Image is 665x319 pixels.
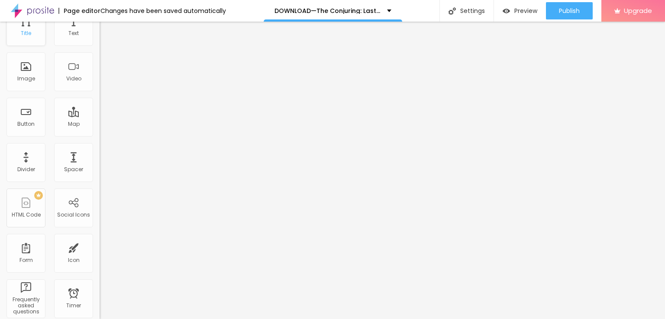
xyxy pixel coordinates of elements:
div: Divider [17,166,35,172]
span: Publish [559,7,580,14]
p: DOWNLOAD—The Conjuring: Last Rites- 2025 FullMovie Free Tamil+Hindi+Telugu Bollyflix in Filmyzill... [274,8,381,14]
div: Map [68,121,80,127]
div: Button [17,121,35,127]
div: Video [66,76,81,82]
div: Social Icons [57,212,90,218]
iframe: Editor [100,22,665,319]
div: Changes have been saved automatically [100,8,226,14]
div: Icon [68,257,80,263]
span: Preview [514,7,537,14]
div: Form [19,257,33,263]
div: Title [21,30,31,36]
div: HTML Code [12,212,41,218]
button: Preview [494,2,546,19]
button: Publish [546,2,593,19]
div: Spacer [64,166,83,172]
div: Page editor [58,8,100,14]
div: Text [68,30,79,36]
div: Frequently asked questions [9,297,43,315]
img: Icone [449,7,456,15]
span: Upgrade [624,7,652,14]
div: Timer [66,303,81,309]
div: Image [17,76,35,82]
img: view-1.svg [503,7,510,15]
